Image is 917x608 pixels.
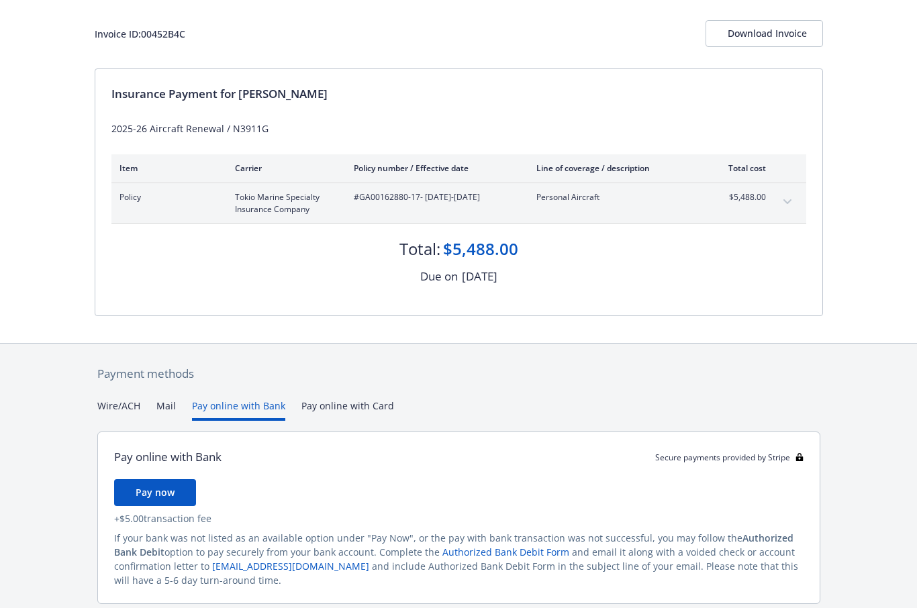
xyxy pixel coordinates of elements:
div: Invoice ID: 00452B4C [95,27,185,41]
div: $5,488.00 [443,238,518,260]
button: Download Invoice [706,20,823,47]
div: 2025-26 Aircraft Renewal / N3911G [111,121,806,136]
div: Due on [420,268,458,285]
div: Line of coverage / description [536,162,694,174]
span: Policy [119,191,213,203]
span: Pay now [136,486,175,499]
div: Total cost [716,162,766,174]
div: Carrier [235,162,332,174]
div: Policy number / Effective date [354,162,515,174]
div: + $5.00 transaction fee [114,511,804,525]
span: Personal Aircraft [536,191,694,203]
span: Tokio Marine Specialty Insurance Company [235,191,332,215]
button: expand content [777,191,798,213]
button: Wire/ACH [97,399,140,421]
div: Total: [399,238,440,260]
span: $5,488.00 [716,191,766,203]
a: Authorized Bank Debit Form [442,546,569,558]
button: Pay online with Bank [192,399,285,421]
div: Payment methods [97,365,820,383]
div: PolicyTokio Marine Specialty Insurance Company#GA00162880-17- [DATE]-[DATE]Personal Aircraft$5,48... [111,183,806,223]
div: Item [119,162,213,174]
span: Authorized Bank Debit [114,531,793,558]
div: If your bank was not listed as an available option under "Pay Now", or the pay with bank transact... [114,531,804,587]
button: Pay online with Card [301,399,394,421]
div: Download Invoice [728,21,801,46]
span: #GA00162880-17 - [DATE]-[DATE] [354,191,515,203]
div: Pay online with Bank [114,448,222,466]
button: Mail [156,399,176,421]
div: [DATE] [462,268,497,285]
button: Pay now [114,479,196,506]
a: [EMAIL_ADDRESS][DOMAIN_NAME] [212,560,369,572]
div: Secure payments provided by Stripe [655,452,804,463]
div: Insurance Payment for [PERSON_NAME] [111,85,806,103]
